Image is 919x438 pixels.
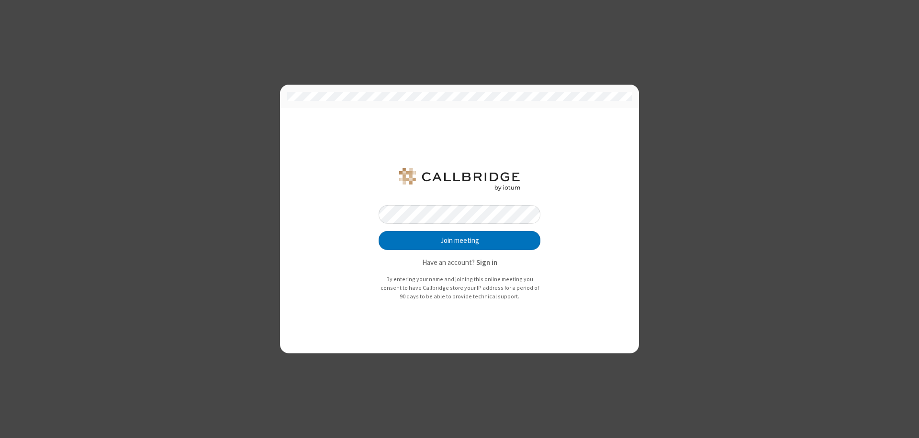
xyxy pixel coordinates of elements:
p: By entering your name and joining this online meeting you consent to have Callbridge store your I... [379,275,540,300]
p: Have an account? [379,257,540,268]
strong: Sign in [476,258,497,267]
button: Sign in [476,257,497,268]
img: QA Selenium DO NOT DELETE OR CHANGE [397,168,522,191]
button: Join meeting [379,231,540,250]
